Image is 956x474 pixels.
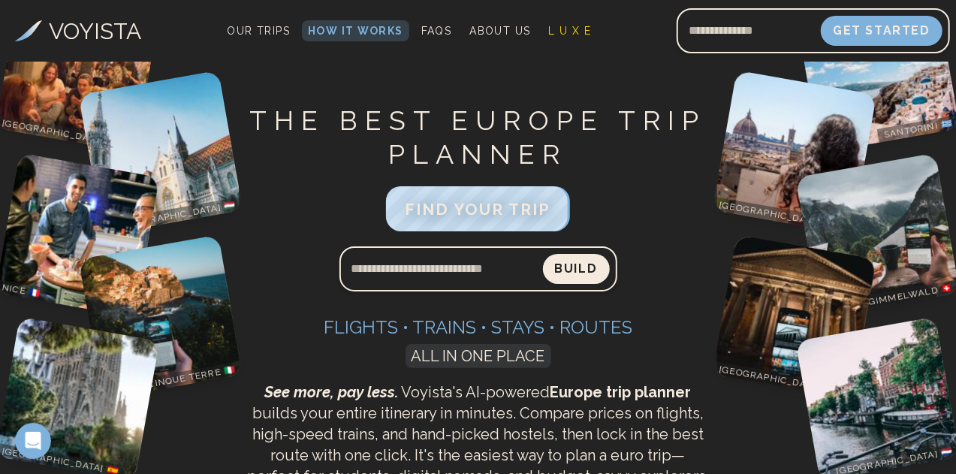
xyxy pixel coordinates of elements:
a: VOYISTA [14,14,142,48]
button: Get Started [821,16,942,46]
a: Our Trips [221,20,296,41]
img: Cinque Terre [79,234,243,399]
span: FAQs [421,25,452,37]
iframe: Intercom live chat [15,423,51,459]
span: See more, pay less. [265,383,399,401]
input: Search query [339,251,543,287]
strong: Europe trip planner [550,383,692,401]
h1: THE BEST EUROPE TRIP PLANNER [245,104,711,171]
a: About Us [463,20,536,41]
img: Budapest [79,71,243,235]
span: How It Works [308,25,403,37]
a: How It Works [302,20,409,41]
span: L U X E [549,25,592,37]
button: Build [543,254,610,284]
span: About Us [469,25,530,37]
span: ALL IN ONE PLACE [406,344,551,368]
a: L U X E [543,20,598,41]
h3: Flights • Trains • Stays • Routes [245,315,711,340]
a: FAQs [415,20,458,41]
img: Voyista Logo [14,20,42,41]
a: FIND YOUR TRIP [386,204,569,218]
img: Rome [713,234,877,399]
button: FIND YOUR TRIP [386,186,569,231]
img: Florence [713,71,877,235]
h3: VOYISTA [50,14,142,48]
span: Our Trips [227,25,290,37]
span: FIND YOUR TRIP [405,200,550,219]
input: Email address [677,13,821,49]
